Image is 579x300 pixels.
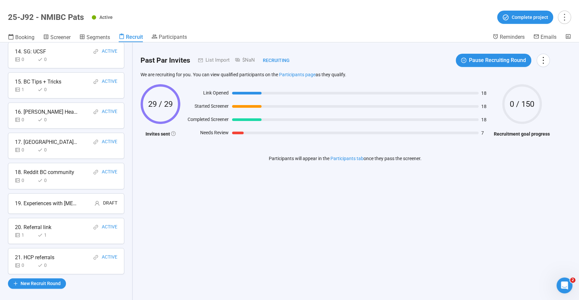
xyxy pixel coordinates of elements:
span: more [539,56,548,65]
a: Segments [79,33,110,42]
div: 1 [37,231,57,239]
div: Link Opened [184,89,229,99]
span: Participants [159,34,187,40]
div: Active [102,108,117,116]
span: link [93,109,98,114]
span: 2 [570,277,575,283]
div: 21. HCP referrals [15,253,54,262]
div: 19. Experiences with [MEDICAL_DATA] [15,199,78,208]
div: 20. Referral link [15,223,51,231]
div: 1 [15,231,35,239]
span: 18 [481,117,491,122]
div: 0 [37,262,57,269]
div: Completed Screener [184,116,229,126]
div: 0 [15,146,35,153]
div: 0 [37,86,57,93]
div: Needs Review [184,129,229,139]
div: Recruiting [255,57,289,64]
span: Pause Recruiting Round [469,56,526,64]
div: Active [102,138,117,146]
span: 18 [481,91,491,95]
span: Reminders [500,34,525,40]
span: link [93,224,98,230]
span: Segments [87,34,110,40]
button: plusNew Recruit Round [8,278,66,289]
a: Booking [8,33,34,42]
span: Emails [541,34,556,40]
span: link [93,139,98,145]
span: pause-circle [461,58,466,63]
button: more [537,54,550,67]
span: link [93,169,98,175]
span: Screener [50,34,71,40]
span: 29 / 29 [141,100,180,108]
iframe: Intercom live chat [556,277,572,293]
span: Recruit [126,34,143,40]
span: more [560,13,569,22]
span: link [93,49,98,54]
button: more [558,11,571,24]
div: 15. BC Tips + Tricks [15,78,61,86]
div: Draft [103,199,117,208]
div: 18. Reddit BC community [15,168,74,176]
div: Active [102,168,117,176]
span: link [93,255,98,260]
div: Active [102,223,117,231]
div: Active [102,253,117,262]
span: 7 [481,131,491,135]
span: user [94,201,100,206]
div: Active [102,78,117,86]
span: Booking [15,34,34,40]
div: 0 [15,116,35,123]
button: Complete project [497,11,553,24]
div: Started Screener [184,102,229,112]
div: 16. [PERSON_NAME] Health- [15,108,78,116]
p: Participants will appear in the once they pass the screener. [269,155,422,162]
div: 17. [GEOGRAPHIC_DATA][US_STATE] [15,138,78,146]
span: Active [99,15,113,20]
a: Reminders [492,33,525,41]
a: Recruit [119,33,143,42]
span: Complete project [512,14,548,21]
div: 0 [15,177,35,184]
div: Active [102,47,117,56]
p: We are recruiting for you. You can view qualified participants on the as they qualify. [141,72,550,78]
div: List Import [203,56,230,64]
div: 0 [37,146,57,153]
a: Participants page [279,72,316,77]
div: 0 [15,56,35,63]
span: plus [13,281,18,286]
a: Participants tab [330,156,364,161]
h4: Invites sent [141,130,180,138]
div: 0 [15,262,35,269]
a: Emails [533,33,556,41]
button: pause-circlePause Recruiting Round [456,54,531,67]
span: 18 [481,104,491,109]
a: Screener [43,33,71,42]
div: $NaN [230,56,255,64]
h4: Recruitment goal progress [494,130,550,138]
span: 0 / 150 [502,100,542,108]
h2: Past Par Invites [141,55,190,66]
a: Participants [151,33,187,41]
div: 1 [15,86,35,93]
span: New Recruit Round [21,280,61,287]
div: 14. SG: UCSF [15,47,46,56]
div: 0 [37,116,57,123]
div: 0 [37,177,57,184]
span: mail [190,58,203,63]
span: link [93,79,98,84]
div: 0 [37,56,57,63]
span: question-circle [171,131,176,136]
h1: 25-J92 - NMIBC Pats [8,13,84,22]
